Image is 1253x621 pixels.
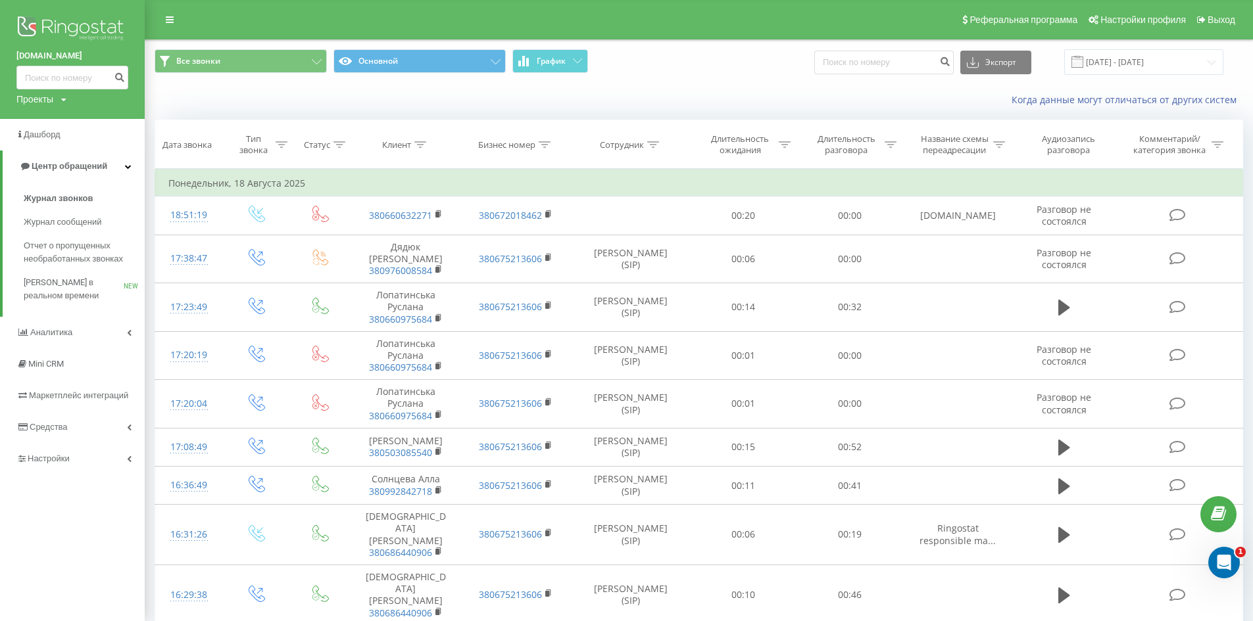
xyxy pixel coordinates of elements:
[168,342,210,368] div: 17:20:19
[797,380,902,428] td: 00:00
[351,235,461,283] td: Дядюк [PERSON_NAME]
[1100,14,1186,25] span: Настройки профиля
[479,209,542,221] a: 380672018462
[24,187,145,210] a: Журнал звонков
[369,409,432,422] a: 380660975684
[168,202,210,228] div: 18:51:19
[1208,547,1240,578] iframe: Intercom live chat
[960,51,1031,74] button: Экспорт
[24,271,145,308] a: [PERSON_NAME] в реальном времениNEW
[382,139,411,150] div: Клиент
[1037,203,1091,227] span: Разговор не состоялся
[351,380,461,428] td: Лопатинська Руслана
[571,235,690,283] td: [PERSON_NAME] (SIP)
[155,49,327,73] button: Все звонки
[30,327,72,337] span: Аналитика
[162,139,212,150] div: Дата звонка
[1012,93,1243,106] a: Когда данные могут отличаться от других систем
[920,133,990,156] div: Название схемы переадресации
[797,196,902,235] td: 00:00
[797,467,902,505] td: 00:41
[797,331,902,380] td: 00:00
[155,170,1243,196] td: Понедельник, 18 Августа 2025
[479,397,542,409] a: 380675213606
[902,196,1013,235] td: [DOMAIN_NAME]
[3,150,145,182] a: Центр обращений
[24,192,93,205] span: Журнал звонков
[168,391,210,417] div: 17:20:04
[24,210,145,234] a: Журнал сообщений
[571,331,690,380] td: [PERSON_NAME] (SIP)
[970,14,1077,25] span: Реферальная программа
[28,359,64,369] span: Mini CRM
[168,472,210,498] div: 16:36:49
[571,428,690,466] td: [PERSON_NAME] (SIP)
[351,467,461,505] td: Солнцева Алла
[369,485,432,497] a: 380992842718
[369,209,432,221] a: 380660632271
[1037,343,1091,367] span: Разговор не состоялся
[571,380,690,428] td: [PERSON_NAME] (SIP)
[690,331,796,380] td: 00:01
[351,428,461,466] td: [PERSON_NAME]
[814,51,954,74] input: Поиск по номеру
[479,528,542,540] a: 380675213606
[168,246,210,271] div: 17:38:47
[351,505,461,565] td: [DEMOGRAPHIC_DATA][PERSON_NAME]
[479,252,542,265] a: 380675213606
[479,479,542,492] a: 380675213606
[168,582,210,608] div: 16:29:38
[537,57,566,66] span: График
[1025,133,1111,156] div: Аудиозапись разговора
[797,283,902,332] td: 00:32
[168,522,210,547] div: 16:31:26
[1208,14,1235,25] span: Выход
[16,93,53,106] div: Проекты
[690,380,796,428] td: 00:01
[28,453,70,463] span: Настройки
[797,505,902,565] td: 00:19
[1131,133,1208,156] div: Комментарий/категория звонка
[479,349,542,361] a: 380675213606
[705,133,775,156] div: Длительность ожидания
[369,446,432,459] a: 380503085540
[479,300,542,313] a: 380675213606
[797,428,902,466] td: 00:52
[16,49,128,62] a: [DOMAIN_NAME]
[920,522,996,546] span: Ringostat responsible ma...
[690,235,796,283] td: 00:06
[24,276,124,302] span: [PERSON_NAME] в реальном времени
[1235,547,1246,557] span: 1
[690,196,796,235] td: 00:20
[479,440,542,453] a: 380675213606
[168,434,210,460] div: 17:08:49
[24,129,61,139] span: Дашборд
[369,546,432,559] a: 380686440906
[24,216,101,229] span: Журнал сообщений
[690,505,796,565] td: 00:06
[1037,391,1091,415] span: Разговор не состоялся
[29,390,128,400] span: Маркетплейс интеграций
[369,607,432,619] a: 380686440906
[690,467,796,505] td: 00:11
[24,239,138,265] span: Отчет о пропущенных необработанных звонках
[369,361,432,373] a: 380660975684
[571,505,690,565] td: [PERSON_NAME] (SIP)
[30,422,68,432] span: Средства
[571,467,690,505] td: [PERSON_NAME] (SIP)
[333,49,506,73] button: Основной
[797,235,902,283] td: 00:00
[811,133,881,156] div: Длительность разговора
[235,133,272,156] div: Тип звонка
[351,331,461,380] td: Лопатинська Руслана
[168,294,210,320] div: 17:23:49
[24,234,145,271] a: Отчет о пропущенных необработанных звонках
[16,13,128,46] img: Ringostat logo
[32,161,107,171] span: Центр обращений
[479,588,542,601] a: 380675213606
[690,283,796,332] td: 00:14
[512,49,588,73] button: График
[351,283,461,332] td: Лопатинська Руслана
[304,139,330,150] div: Статус
[571,283,690,332] td: [PERSON_NAME] (SIP)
